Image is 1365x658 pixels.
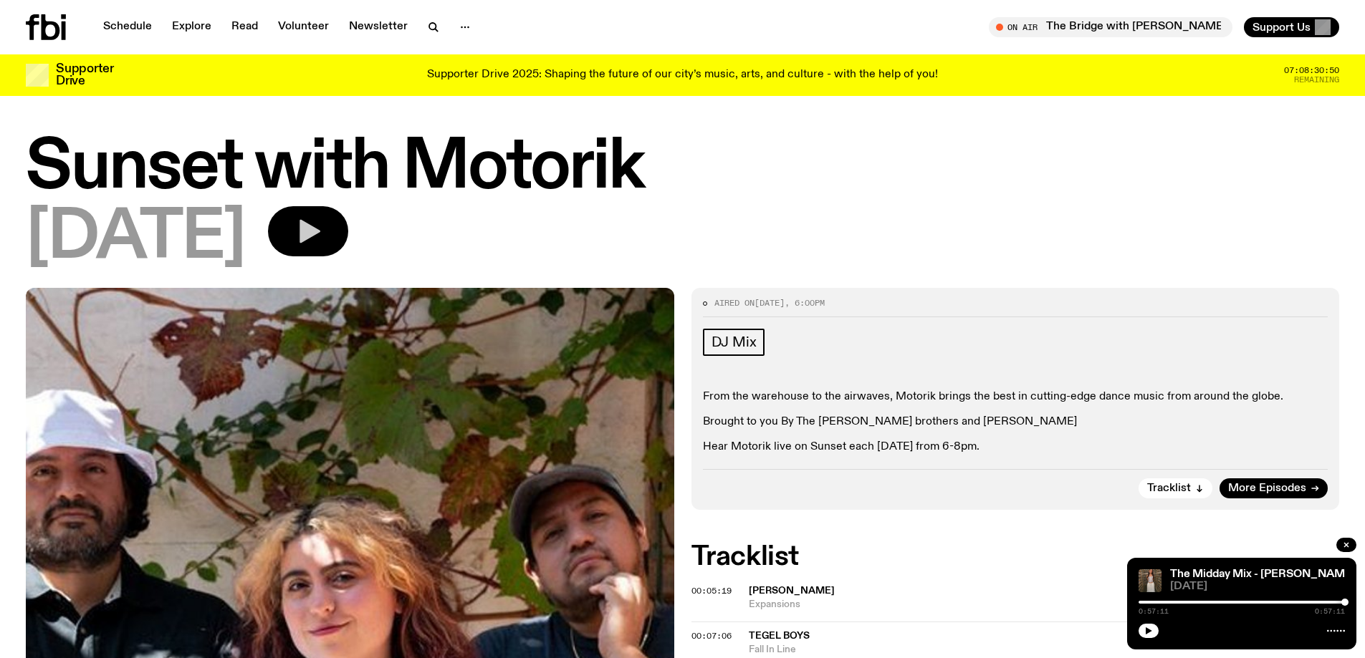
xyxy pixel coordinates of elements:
[1147,483,1191,494] span: Tracklist
[340,17,416,37] a: Newsletter
[1139,608,1169,615] span: 0:57:11
[755,297,785,309] span: [DATE]
[1220,478,1328,498] a: More Episodes
[1315,608,1345,615] span: 0:57:11
[1253,21,1311,34] span: Support Us
[1294,76,1339,84] span: Remaining
[691,630,732,642] span: 00:07:06
[703,390,1328,404] p: From the warehouse to the airwaves, Motorik brings the best in cutting-edge dance music from arou...
[1170,569,1356,580] a: The Midday Mix - [PERSON_NAME]
[989,17,1232,37] button: On AirThe Bridge with [PERSON_NAME]
[703,329,765,356] a: DJ Mix
[691,544,1340,570] h2: Tracklist
[712,334,757,350] span: DJ Mix
[749,586,835,596] span: [PERSON_NAME]
[223,17,267,37] a: Read
[26,136,1339,200] h1: Sunset with Motorik
[691,587,732,595] button: 00:05:19
[95,17,161,37] a: Schedule
[703,440,1328,454] p: Hear Motorik live on Sunset each [DATE] from 6-8pm.
[56,63,113,87] h3: Supporter Drive
[1170,581,1345,592] span: [DATE]
[749,598,1340,611] span: Expansions
[163,17,220,37] a: Explore
[26,206,245,271] span: [DATE]
[1284,67,1339,74] span: 07:08:30:50
[749,643,1340,657] span: Fall In Line
[1228,483,1306,494] span: More Episodes
[691,632,732,640] button: 00:07:06
[714,297,755,309] span: Aired on
[269,17,337,37] a: Volunteer
[1139,478,1212,498] button: Tracklist
[749,631,810,641] span: Tegel Boys
[703,415,1328,429] p: Brought to you By The [PERSON_NAME] brothers and [PERSON_NAME]
[1244,17,1339,37] button: Support Us
[427,69,938,82] p: Supporter Drive 2025: Shaping the future of our city’s music, arts, and culture - with the help o...
[785,297,825,309] span: , 6:00pm
[691,585,732,596] span: 00:05:19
